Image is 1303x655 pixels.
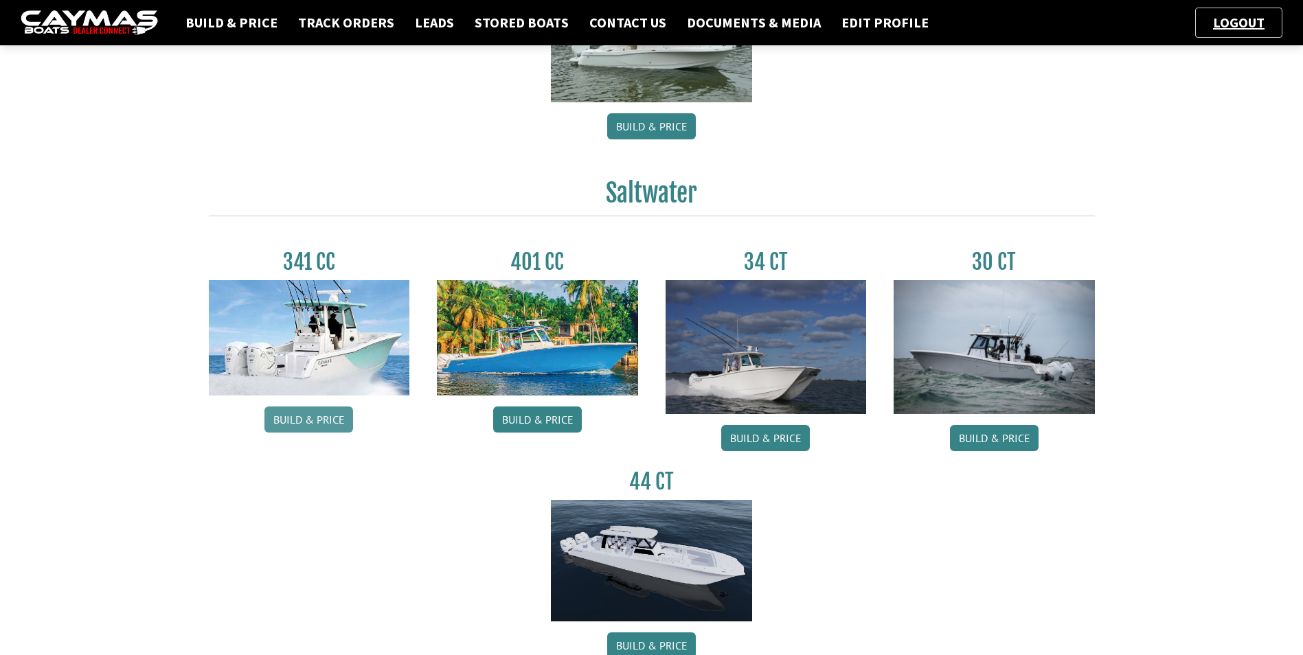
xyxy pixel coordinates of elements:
[493,406,582,433] a: Build & Price
[209,178,1095,216] h2: Saltwater
[721,425,810,451] a: Build & Price
[551,500,752,622] img: 44ct_background.png
[950,425,1039,451] a: Build & Price
[408,14,461,32] a: Leads
[894,249,1095,275] h3: 30 CT
[21,10,158,36] img: caymas-dealer-connect-2ed40d3bc7270c1d8d7ffb4b79bf05adc795679939227970def78ec6f6c03838.gif
[437,249,638,275] h3: 401 CC
[835,14,936,32] a: Edit Profile
[437,280,638,395] img: 401CC_thumb.pg.jpg
[1206,14,1271,31] a: Logout
[264,406,353,433] a: Build & Price
[666,280,867,414] img: Caymas_34_CT_pic_1.jpg
[291,14,401,32] a: Track Orders
[551,469,752,494] h3: 44 CT
[582,14,673,32] a: Contact Us
[680,14,828,32] a: Documents & Media
[209,280,410,395] img: 341CC-thumbjpg.jpg
[179,14,284,32] a: Build & Price
[468,14,576,32] a: Stored Boats
[607,113,696,139] a: Build & Price
[209,249,410,275] h3: 341 CC
[894,280,1095,414] img: 30_CT_photo_shoot_for_caymas_connect.jpg
[666,249,867,275] h3: 34 CT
